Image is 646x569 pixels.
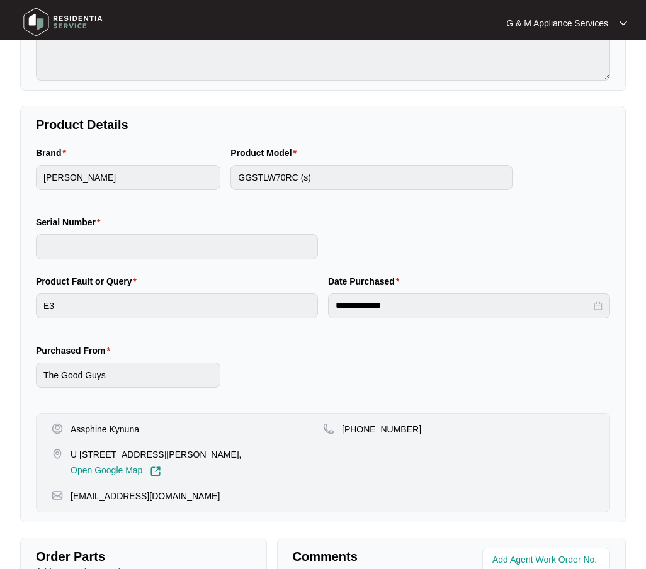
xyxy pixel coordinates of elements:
label: Product Model [230,147,302,159]
input: Product Fault or Query [36,293,318,318]
p: [PHONE_NUMBER] [342,423,421,436]
input: Date Purchased [336,299,591,312]
label: Serial Number [36,216,105,228]
label: Product Fault or Query [36,275,142,288]
input: Product Model [230,165,513,190]
img: Link-External [150,466,161,477]
img: user-pin [52,423,63,434]
label: Purchased From [36,344,115,357]
img: map-pin [323,423,334,434]
img: map-pin [52,490,63,501]
img: residentia service logo [19,3,107,41]
input: Brand [36,165,220,190]
input: Purchased From [36,363,220,388]
p: Order Parts [36,548,251,565]
a: Open Google Map [71,466,161,477]
img: map-pin [52,448,63,459]
p: G & M Appliance Services [506,17,608,30]
p: Product Details [36,116,610,133]
input: Add Agent Work Order No. [492,553,603,568]
label: Brand [36,147,71,159]
p: Assphine Kynuna [71,423,139,436]
input: Serial Number [36,234,318,259]
p: U [STREET_ADDRESS][PERSON_NAME], [71,448,242,461]
p: Comments [293,548,443,565]
label: Date Purchased [328,275,404,288]
p: [EMAIL_ADDRESS][DOMAIN_NAME] [71,490,220,502]
img: dropdown arrow [620,20,627,26]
